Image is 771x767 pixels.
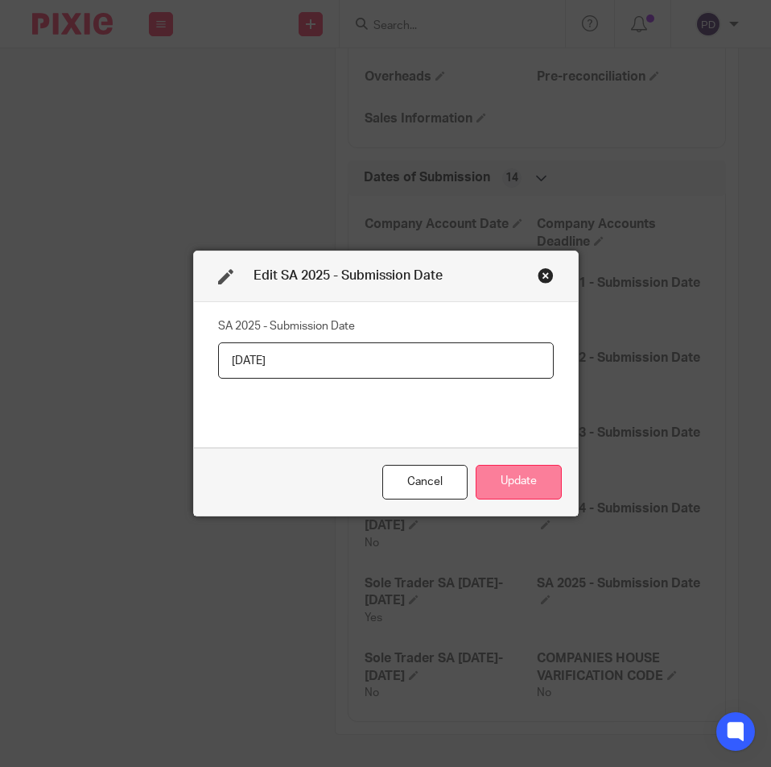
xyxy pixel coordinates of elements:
[538,267,554,284] div: Close this dialog window
[382,465,468,500] div: Close this dialog window
[254,269,443,282] span: Edit SA 2025 - Submission Date
[218,342,554,379] input: SA 2025 - Submission Date
[476,465,562,500] button: Update
[218,318,355,334] label: SA 2025 - Submission Date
